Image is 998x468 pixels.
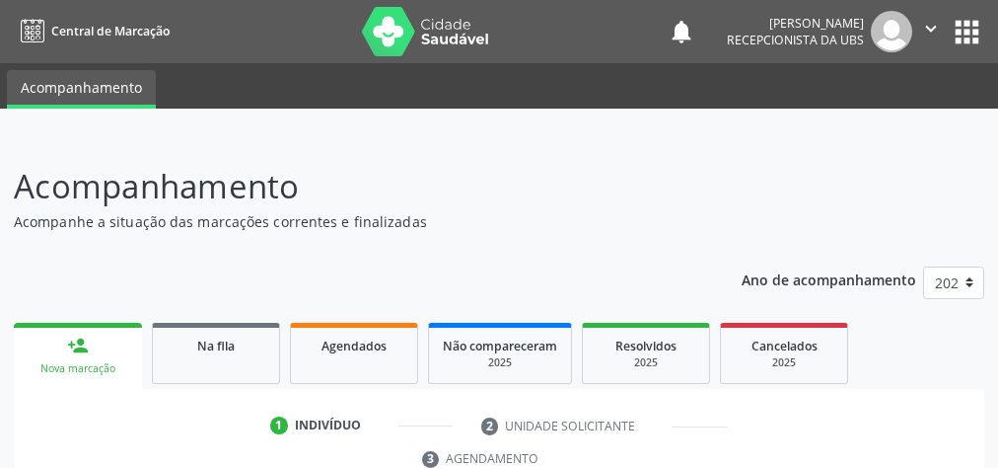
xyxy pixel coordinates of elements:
a: Central de Marcação [14,15,170,47]
button: apps [950,15,984,49]
span: Na fila [197,338,235,354]
p: Ano de acompanhamento [742,267,916,291]
span: Cancelados [751,338,818,354]
div: 2025 [597,355,695,370]
button: notifications [668,18,695,45]
div: Indivíduo [295,417,361,434]
img: img [871,11,912,52]
div: Nova marcação [28,361,128,376]
div: 1 [270,417,288,434]
div: person_add [67,335,89,356]
div: 2025 [443,355,557,370]
p: Acompanhamento [14,162,693,211]
span: Não compareceram [443,338,557,354]
span: Resolvidos [615,338,677,354]
span: Agendados [321,338,387,354]
i:  [920,18,942,39]
p: Acompanhe a situação das marcações correntes e finalizadas [14,211,693,232]
div: 2025 [735,355,833,370]
a: Acompanhamento [7,70,156,109]
span: Central de Marcação [51,23,170,39]
span: Recepcionista da UBS [727,32,864,48]
div: [PERSON_NAME] [727,15,864,32]
button:  [912,11,950,52]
